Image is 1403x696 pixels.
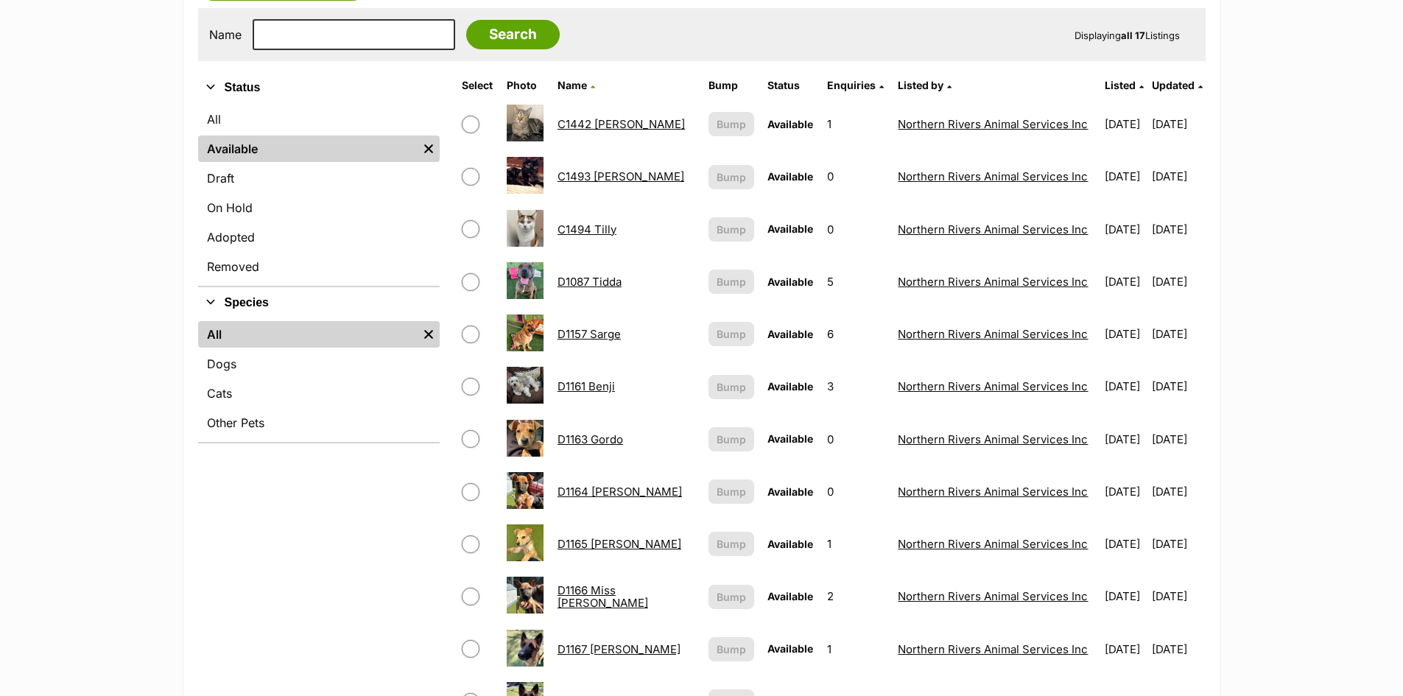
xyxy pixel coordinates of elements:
[717,169,746,185] span: Bump
[501,74,550,97] th: Photo
[456,74,499,97] th: Select
[767,538,813,550] span: Available
[708,270,753,294] button: Bump
[1099,466,1150,517] td: [DATE]
[898,537,1088,551] a: Northern Rivers Animal Services Inc
[767,485,813,498] span: Available
[558,327,621,341] a: D1157 Sarge
[1152,361,1203,412] td: [DATE]
[1075,29,1180,41] span: Displaying Listings
[708,479,753,504] button: Bump
[1152,204,1203,255] td: [DATE]
[827,79,884,91] a: Enquiries
[1099,361,1150,412] td: [DATE]
[1152,309,1203,359] td: [DATE]
[1152,571,1203,622] td: [DATE]
[1121,29,1145,41] strong: all 17
[1099,519,1150,569] td: [DATE]
[717,432,746,447] span: Bump
[1152,256,1203,307] td: [DATE]
[1152,466,1203,517] td: [DATE]
[821,256,891,307] td: 5
[898,117,1088,131] a: Northern Rivers Animal Services Inc
[466,20,560,49] input: Search
[717,326,746,342] span: Bump
[1099,414,1150,465] td: [DATE]
[708,637,753,661] button: Bump
[767,642,813,655] span: Available
[558,485,682,499] a: D1164 [PERSON_NAME]
[898,432,1088,446] a: Northern Rivers Animal Services Inc
[767,275,813,288] span: Available
[717,379,746,395] span: Bump
[198,224,440,250] a: Adopted
[558,79,587,91] span: Name
[821,466,891,517] td: 0
[708,112,753,136] button: Bump
[821,519,891,569] td: 1
[418,321,440,348] a: Remove filter
[762,74,820,97] th: Status
[1152,79,1203,91] a: Updated
[1099,571,1150,622] td: [DATE]
[708,585,753,609] button: Bump
[198,194,440,221] a: On Hold
[558,642,681,656] a: D1167 [PERSON_NAME]
[898,79,952,91] a: Listed by
[827,79,876,91] span: translation missing: en.admin.listings.index.attributes.enquiries
[708,375,753,399] button: Bump
[198,165,440,191] a: Draft
[821,99,891,150] td: 1
[821,309,891,359] td: 6
[717,641,746,657] span: Bump
[558,583,648,610] a: D1166 Miss [PERSON_NAME]
[558,117,685,131] a: C1442 [PERSON_NAME]
[1099,204,1150,255] td: [DATE]
[898,485,1088,499] a: Northern Rivers Animal Services Inc
[821,204,891,255] td: 0
[821,624,891,675] td: 1
[198,380,440,407] a: Cats
[898,642,1088,656] a: Northern Rivers Animal Services Inc
[418,136,440,162] a: Remove filter
[898,79,943,91] span: Listed by
[898,379,1088,393] a: Northern Rivers Animal Services Inc
[717,222,746,237] span: Bump
[558,379,615,393] a: D1161 Benji
[767,328,813,340] span: Available
[558,169,684,183] a: C1493 [PERSON_NAME]
[767,170,813,183] span: Available
[198,318,440,442] div: Species
[708,427,753,451] button: Bump
[1099,309,1150,359] td: [DATE]
[198,253,440,280] a: Removed
[558,79,595,91] a: Name
[198,136,418,162] a: Available
[767,118,813,130] span: Available
[1152,79,1195,91] span: Updated
[708,322,753,346] button: Bump
[821,361,891,412] td: 3
[209,28,242,41] label: Name
[558,222,616,236] a: C1494 Tilly
[198,409,440,436] a: Other Pets
[821,414,891,465] td: 0
[198,351,440,377] a: Dogs
[767,590,813,602] span: Available
[1105,79,1144,91] a: Listed
[821,151,891,202] td: 0
[821,571,891,622] td: 2
[898,589,1088,603] a: Northern Rivers Animal Services Inc
[708,217,753,242] button: Bump
[558,432,623,446] a: D1163 Gordo
[198,78,440,97] button: Status
[717,536,746,552] span: Bump
[767,222,813,235] span: Available
[1099,256,1150,307] td: [DATE]
[717,116,746,132] span: Bump
[708,165,753,189] button: Bump
[703,74,759,97] th: Bump
[898,275,1088,289] a: Northern Rivers Animal Services Inc
[1152,624,1203,675] td: [DATE]
[1105,79,1136,91] span: Listed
